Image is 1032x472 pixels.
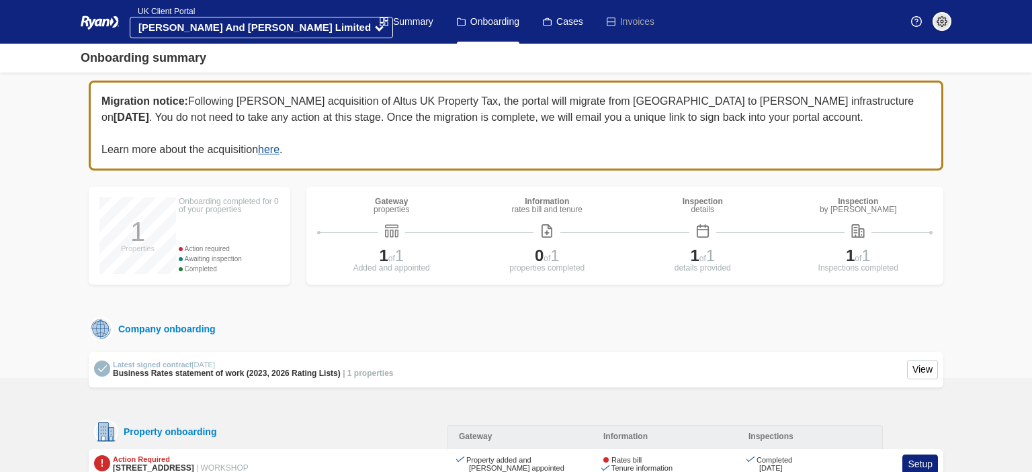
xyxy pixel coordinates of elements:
span: 1 [550,246,559,265]
time: [DATE] [759,464,783,472]
strong: [PERSON_NAME] And [PERSON_NAME] Limited [138,21,371,33]
div: Company onboarding [113,322,216,336]
span: 1 [861,246,870,265]
div: Action required [179,244,279,254]
span: 1 [706,246,715,265]
a: here [258,144,279,155]
div: Added and appointed [317,264,466,272]
div: of [317,248,466,264]
div: Gateway [374,197,409,205]
div: Information [593,425,738,449]
div: Awaiting inspection [179,254,279,264]
div: properties completed [473,264,622,272]
div: by [PERSON_NAME] [820,205,897,214]
div: Property onboarding [118,426,216,437]
a: View [907,360,938,379]
div: Inspections [738,425,883,449]
div: of [784,248,933,264]
span: 1 [395,246,404,265]
span: 1 [379,246,388,265]
span: 1 [690,246,699,265]
div: of [473,248,622,264]
div: details provided [628,264,777,272]
div: Rates bill [603,456,673,465]
div: Information [512,197,583,205]
b: Migration notice: [101,95,188,107]
img: Help [911,16,922,27]
span: Business Rates statement of work (2023, 2026 Rating Lists) [113,369,341,378]
img: settings [937,16,947,27]
div: details [683,205,723,214]
b: [DATE] [114,111,149,123]
div: Latest signed contract [113,361,394,369]
div: Inspection [820,197,897,205]
span: | 1 properties [343,369,393,378]
div: Completed [179,264,279,274]
span: UK Client Portal [130,7,195,16]
div: Inspections completed [784,264,933,272]
span: 1 [846,246,855,265]
div: Action Required [113,455,249,464]
div: of [628,248,777,264]
div: Following [PERSON_NAME] acquisition of Altus UK Property Tax, the portal will migrate from [GEOGR... [89,81,943,171]
div: rates bill and tenure [512,205,583,214]
span: 0 [535,246,544,265]
div: Onboarding summary [81,49,206,67]
div: Inspection [683,197,723,205]
time: [DATE] [191,361,215,369]
div: Onboarding completed for 0 of your properties [179,197,279,214]
button: [PERSON_NAME] And [PERSON_NAME] Limited [130,17,393,38]
div: properties [374,205,409,214]
div: Gateway [447,425,593,449]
